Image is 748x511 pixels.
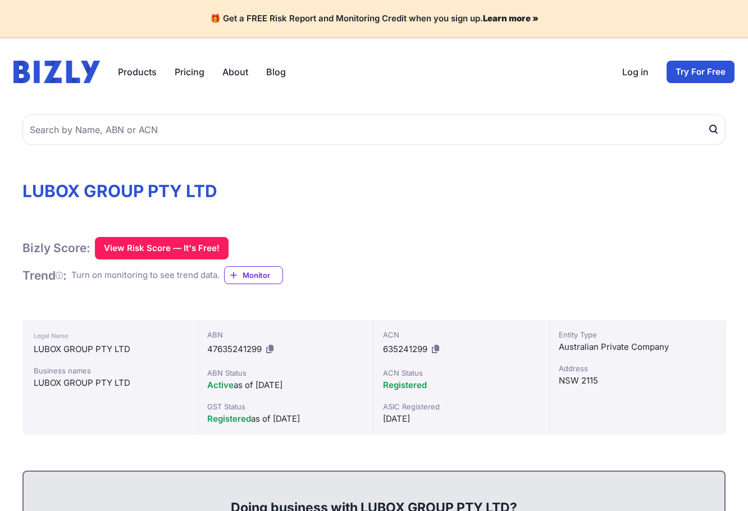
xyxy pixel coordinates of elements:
div: Business names [34,365,186,376]
div: Address [559,363,716,374]
span: Active [207,380,234,390]
span: Registered [207,413,251,424]
div: [DATE] [383,412,540,426]
div: LUBOX GROUP PTY LTD [34,343,186,356]
h4: 🎁 Get a FREE Risk Report and Monitoring Credit when you sign up. [13,13,735,24]
div: as of [DATE] [207,378,364,392]
div: LUBOX GROUP PTY LTD [34,376,186,390]
div: ABN [207,329,364,340]
a: About [222,65,248,79]
div: ASIC Registered [383,401,540,412]
a: Learn more » [483,13,539,24]
h1: Trend : [22,268,67,283]
input: Search by Name, ABN or ACN [22,115,726,145]
div: ABN Status [207,367,364,378]
a: Log in [622,65,649,79]
div: GST Status [207,401,364,412]
span: Registered [383,380,427,390]
span: Monitor [243,270,282,281]
div: ACN Status [383,367,540,378]
div: Legal Name [34,329,186,343]
a: Try For Free [667,61,735,83]
a: Monitor [224,266,283,284]
a: Blog [266,65,286,79]
div: Australian Private Company [559,340,716,354]
div: as of [DATE] [207,412,364,426]
button: View Risk Score — It's Free! [95,237,229,259]
span: 635241299 [383,344,427,354]
a: Pricing [175,65,204,79]
h1: LUBOX GROUP PTY LTD [22,181,726,201]
button: Products [118,65,157,79]
h1: Bizly Score: [22,240,90,255]
div: ACN [383,329,540,340]
span: 47635241299 [207,344,262,354]
div: Turn on monitoring to see trend data. [71,269,220,282]
div: NSW 2115 [559,374,716,387]
div: Entity Type [559,329,716,340]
